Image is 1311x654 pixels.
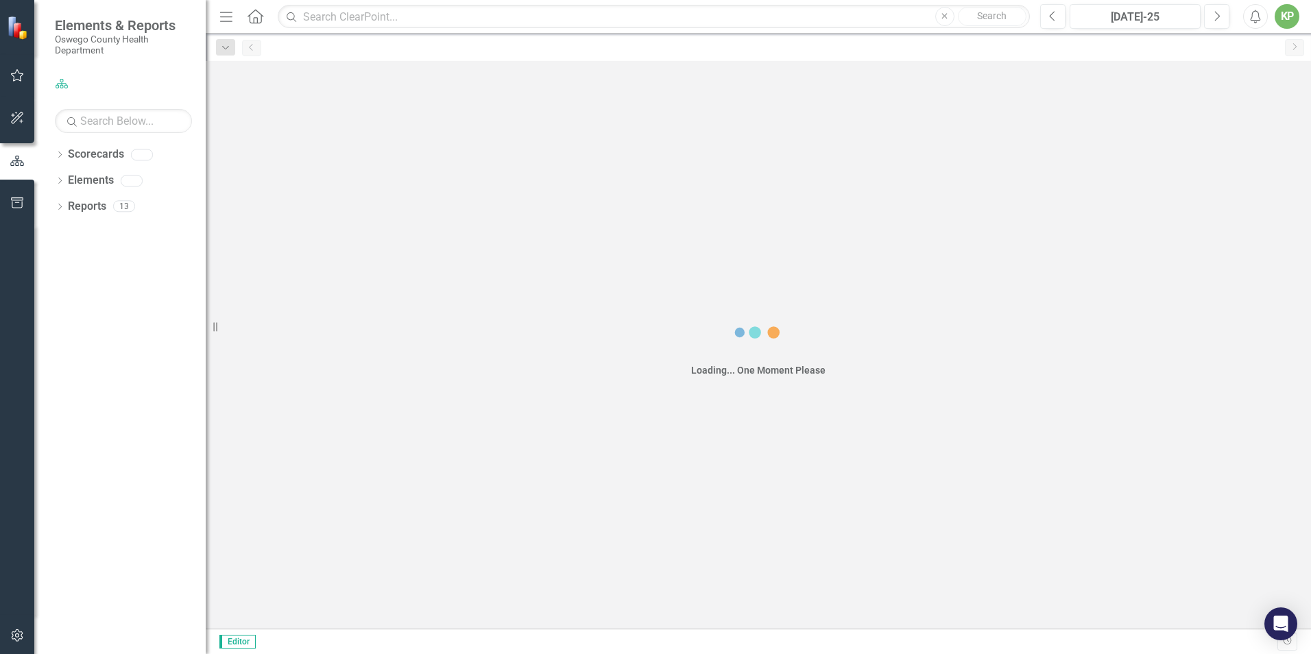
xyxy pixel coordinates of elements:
[977,10,1007,21] span: Search
[55,34,192,56] small: Oswego County Health Department
[1070,4,1201,29] button: [DATE]-25
[958,7,1026,26] button: Search
[68,147,124,162] a: Scorecards
[691,363,826,377] div: Loading... One Moment Please
[1264,607,1297,640] div: Open Intercom Messenger
[55,109,192,133] input: Search Below...
[7,16,31,40] img: ClearPoint Strategy
[68,173,114,189] a: Elements
[278,5,1030,29] input: Search ClearPoint...
[219,635,256,649] span: Editor
[1275,4,1299,29] button: KP
[68,199,106,215] a: Reports
[113,201,135,213] div: 13
[1074,9,1196,25] div: [DATE]-25
[55,17,192,34] span: Elements & Reports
